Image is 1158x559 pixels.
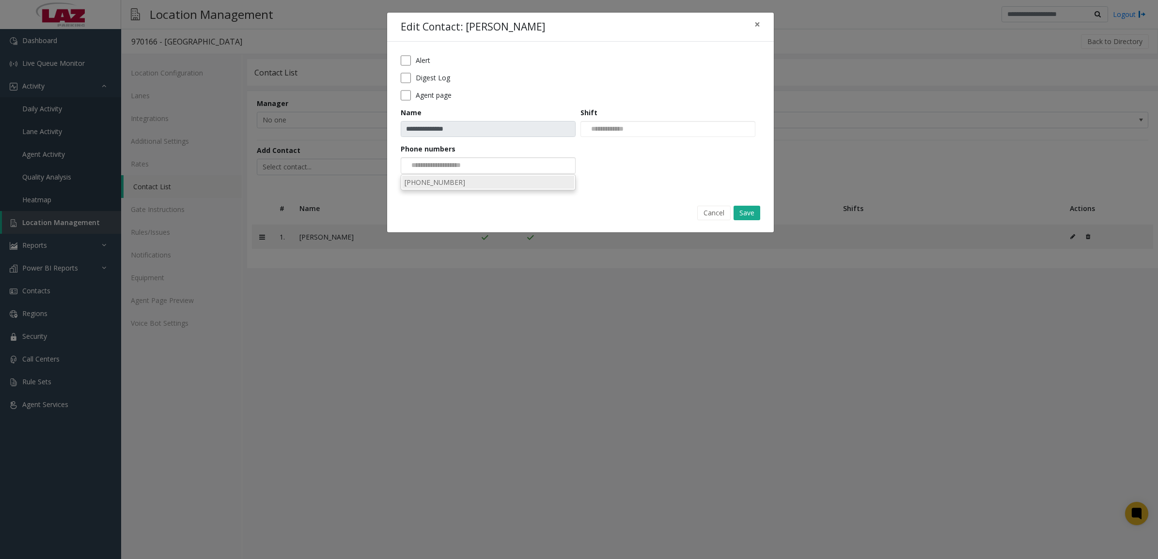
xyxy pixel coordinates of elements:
[416,90,452,100] label: Agent page
[754,17,760,31] span: ×
[748,13,767,36] button: Close
[581,121,630,137] input: NO DATA FOUND
[416,55,430,65] label: Alert
[697,206,731,220] button: Cancel
[416,73,450,83] label: Digest Log
[580,107,597,118] label: Shift
[401,107,422,118] label: Name
[734,206,760,220] button: Save
[401,144,455,154] label: Phone numbers
[402,176,574,189] li: [PHONE_NUMBER]
[401,19,545,35] h4: Edit Contact: [PERSON_NAME]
